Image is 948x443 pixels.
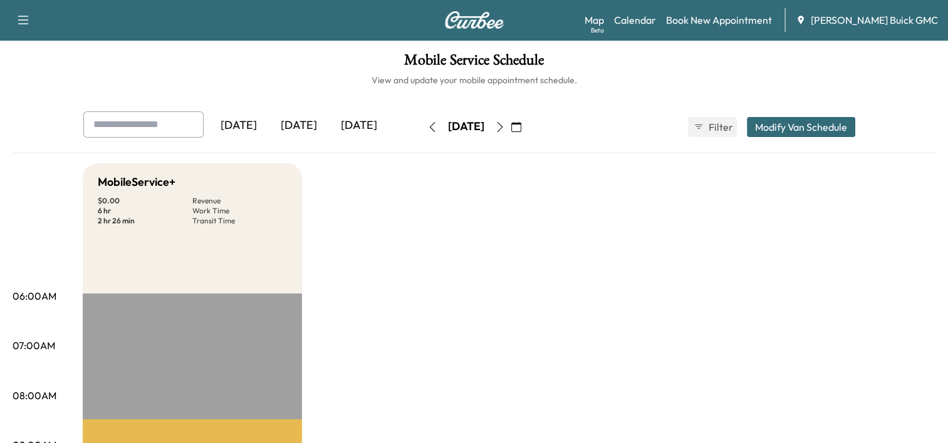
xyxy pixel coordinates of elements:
span: Filter [709,120,731,135]
p: Transit Time [192,216,287,226]
p: $ 0.00 [98,196,192,206]
button: Filter [688,117,737,137]
p: Revenue [192,196,287,206]
p: 08:00AM [13,388,56,403]
span: [PERSON_NAME] Buick GMC [811,13,938,28]
h1: Mobile Service Schedule [13,53,935,74]
p: 6 hr [98,206,192,216]
img: Curbee Logo [444,11,504,29]
div: [DATE] [448,119,484,135]
p: Work Time [192,206,287,216]
h6: View and update your mobile appointment schedule. [13,74,935,86]
div: Beta [591,26,604,35]
div: [DATE] [209,111,269,140]
a: Calendar [614,13,656,28]
button: Modify Van Schedule [747,117,855,137]
h5: MobileService+ [98,173,175,191]
div: [DATE] [329,111,389,140]
p: 07:00AM [13,338,55,353]
p: 2 hr 26 min [98,216,192,226]
a: Book New Appointment [666,13,772,28]
div: [DATE] [269,111,329,140]
p: 06:00AM [13,288,56,303]
a: MapBeta [585,13,604,28]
